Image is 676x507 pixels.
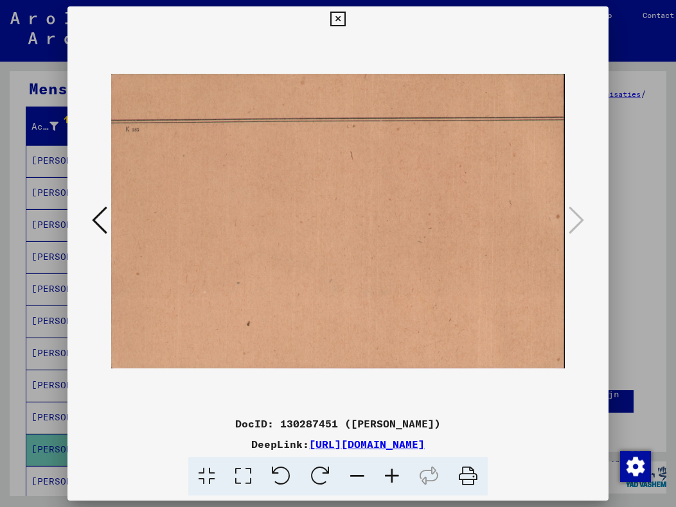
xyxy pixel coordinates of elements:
font: DocID: 130287451 ([PERSON_NAME]) [235,417,441,430]
div: Wijzigingstoestemming [619,451,650,481]
font: DeepLink: [251,438,309,451]
img: Wijzigingstoestemming [620,451,651,482]
a: [URL][DOMAIN_NAME] [309,438,425,451]
img: 002.jpg [111,32,565,411]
